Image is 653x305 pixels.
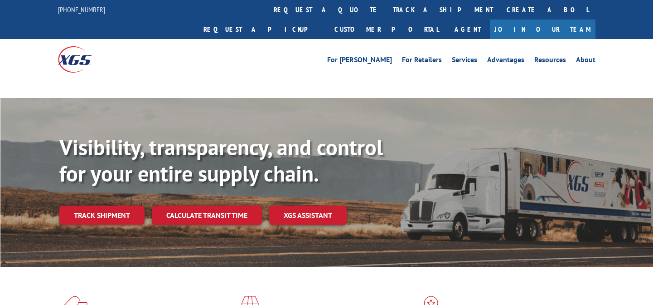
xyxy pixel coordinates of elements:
[452,56,477,66] a: Services
[58,5,105,14] a: [PHONE_NUMBER]
[402,56,442,66] a: For Retailers
[327,56,392,66] a: For [PERSON_NAME]
[59,206,145,225] a: Track shipment
[152,206,262,225] a: Calculate transit time
[490,20,595,39] a: Join Our Team
[487,56,524,66] a: Advantages
[328,20,445,39] a: Customer Portal
[269,206,347,225] a: XGS ASSISTANT
[534,56,566,66] a: Resources
[197,20,328,39] a: Request a pickup
[445,20,490,39] a: Agent
[59,133,383,187] b: Visibility, transparency, and control for your entire supply chain.
[576,56,595,66] a: About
